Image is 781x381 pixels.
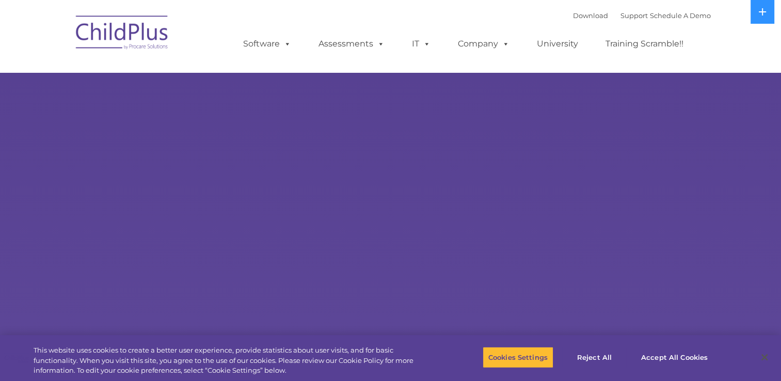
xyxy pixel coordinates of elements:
button: Cookies Settings [483,346,553,368]
button: Close [753,346,776,369]
a: Company [448,34,520,54]
a: Schedule A Demo [650,11,711,20]
a: Software [233,34,301,54]
button: Accept All Cookies [635,346,713,368]
img: ChildPlus by Procare Solutions [71,8,174,60]
a: Assessments [308,34,395,54]
a: University [527,34,588,54]
a: IT [402,34,441,54]
font: | [573,11,711,20]
button: Reject All [562,346,627,368]
a: Training Scramble!! [595,34,694,54]
a: Support [620,11,648,20]
a: Download [573,11,608,20]
div: This website uses cookies to create a better user experience, provide statistics about user visit... [34,345,429,376]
